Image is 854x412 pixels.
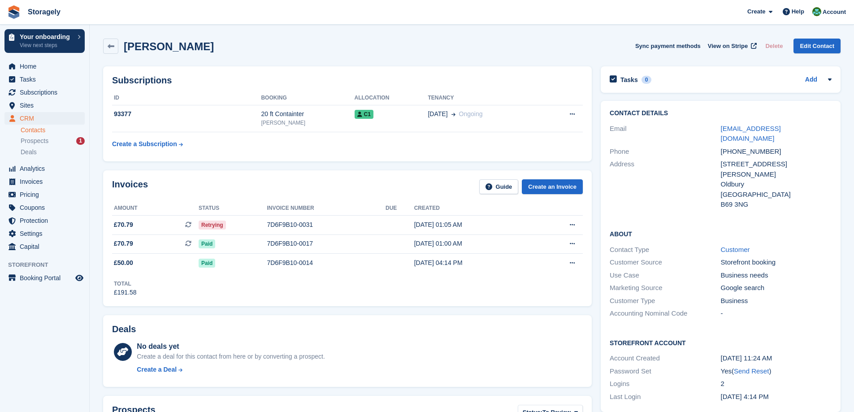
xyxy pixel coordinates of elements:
[610,296,720,306] div: Customer Type
[20,272,74,284] span: Booking Portal
[414,201,536,216] th: Created
[24,4,64,19] a: Storagely
[355,110,373,119] span: C1
[721,125,781,143] a: [EMAIL_ADDRESS][DOMAIN_NAME]
[20,175,74,188] span: Invoices
[610,257,720,268] div: Customer Source
[124,40,214,52] h2: [PERSON_NAME]
[20,227,74,240] span: Settings
[721,270,832,281] div: Business needs
[199,239,215,248] span: Paid
[610,366,720,377] div: Password Set
[267,239,386,248] div: 7D6F9B10-0017
[610,159,720,210] div: Address
[610,229,832,238] h2: About
[76,137,85,145] div: 1
[261,109,354,119] div: 20 ft Containter
[4,272,85,284] a: menu
[459,110,483,117] span: Ongoing
[112,109,261,119] div: 93377
[112,139,177,149] div: Create a Subscription
[20,214,74,227] span: Protection
[762,39,786,53] button: Delete
[414,239,536,248] div: [DATE] 01:00 AM
[721,147,832,157] div: [PHONE_NUMBER]
[4,99,85,112] a: menu
[4,162,85,175] a: menu
[267,201,386,216] th: Invoice number
[747,7,765,16] span: Create
[721,179,832,190] div: Oldbury
[4,201,85,214] a: menu
[428,91,543,105] th: Tenancy
[721,199,832,210] div: B69 3NG
[4,175,85,188] a: menu
[721,159,832,179] div: [STREET_ADDRESS][PERSON_NAME]
[414,258,536,268] div: [DATE] 04:14 PM
[721,190,832,200] div: [GEOGRAPHIC_DATA]
[4,227,85,240] a: menu
[4,188,85,201] a: menu
[620,76,638,84] h2: Tasks
[721,283,832,293] div: Google search
[823,8,846,17] span: Account
[4,112,85,125] a: menu
[114,220,133,230] span: £70.79
[199,221,226,230] span: Retrying
[20,60,74,73] span: Home
[610,308,720,319] div: Accounting Nominal Code
[20,112,74,125] span: CRM
[805,75,817,85] a: Add
[267,220,386,230] div: 7D6F9B10-0031
[199,201,267,216] th: Status
[20,162,74,175] span: Analytics
[114,288,137,297] div: £191.58
[721,353,832,364] div: [DATE] 11:24 AM
[793,39,841,53] a: Edit Contact
[4,214,85,227] a: menu
[114,258,133,268] span: £50.00
[112,324,136,334] h2: Deals
[199,259,215,268] span: Paid
[610,379,720,389] div: Logins
[4,86,85,99] a: menu
[4,240,85,253] a: menu
[610,353,720,364] div: Account Created
[21,136,85,146] a: Prospects 1
[792,7,804,16] span: Help
[20,34,73,40] p: Your onboarding
[20,240,74,253] span: Capital
[812,7,821,16] img: Notifications
[721,296,832,306] div: Business
[610,392,720,402] div: Last Login
[635,39,701,53] button: Sync payment methods
[20,188,74,201] span: Pricing
[137,365,325,374] a: Create a Deal
[4,73,85,86] a: menu
[137,341,325,352] div: No deals yet
[721,393,769,400] time: 2025-06-30 15:14:48 UTC
[721,308,832,319] div: -
[355,91,428,105] th: Allocation
[137,352,325,361] div: Create a deal for this contact from here or by converting a prospect.
[112,75,583,86] h2: Subscriptions
[610,124,720,144] div: Email
[74,273,85,283] a: Preview store
[732,367,771,375] span: ( )
[261,91,354,105] th: Booking
[21,147,85,157] a: Deals
[112,136,183,152] a: Create a Subscription
[610,338,832,347] h2: Storefront Account
[721,246,750,253] a: Customer
[21,137,48,145] span: Prospects
[4,60,85,73] a: menu
[137,365,177,374] div: Create a Deal
[4,29,85,53] a: Your onboarding View next steps
[20,201,74,214] span: Coupons
[721,257,832,268] div: Storefront booking
[610,245,720,255] div: Contact Type
[8,260,89,269] span: Storefront
[610,283,720,293] div: Marketing Source
[20,86,74,99] span: Subscriptions
[114,239,133,248] span: £70.79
